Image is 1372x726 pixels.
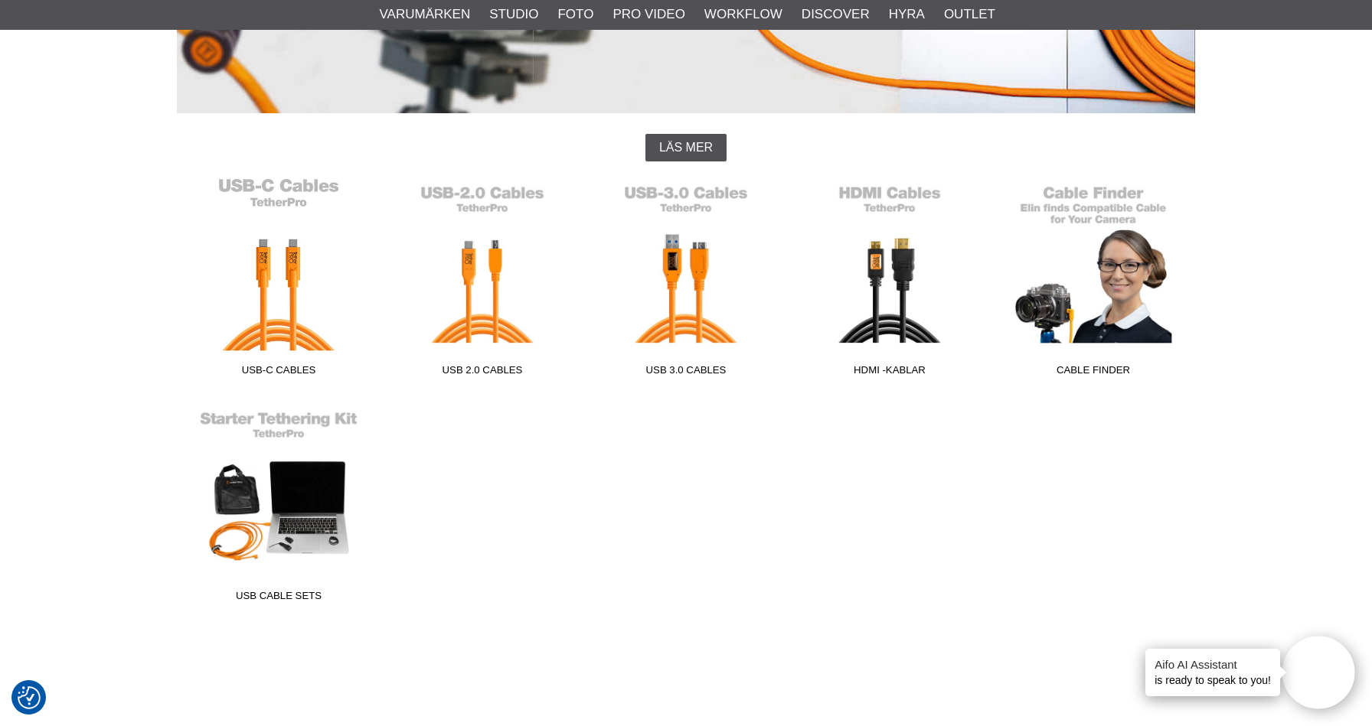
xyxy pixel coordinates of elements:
[1145,649,1280,696] div: is ready to speak to you!
[889,5,925,24] a: Hyra
[557,5,593,24] a: Foto
[381,363,584,383] span: USB 2.0 Cables
[991,363,1195,383] span: Cable Finder
[177,402,381,609] a: USB Cable Sets
[489,5,538,24] a: Studio
[584,177,788,383] a: USB 3.0 Cables
[177,588,381,609] span: USB Cable Sets
[612,5,684,24] a: Pro Video
[18,684,41,711] button: Samtyckesinställningar
[18,686,41,709] img: Revisit consent button
[788,177,991,383] a: HDMI -kablar
[381,177,584,383] a: USB 2.0 Cables
[944,5,995,24] a: Outlet
[584,363,788,383] span: USB 3.0 Cables
[991,177,1195,383] a: Cable Finder
[659,141,713,155] span: Läs mer
[177,363,381,383] span: USB-C Cables
[177,177,381,383] a: USB-C Cables
[1155,656,1271,672] h4: Aifo AI Assistant
[788,363,991,383] span: HDMI -kablar
[802,5,870,24] a: Discover
[704,5,782,24] a: Workflow
[380,5,471,24] a: Varumärken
